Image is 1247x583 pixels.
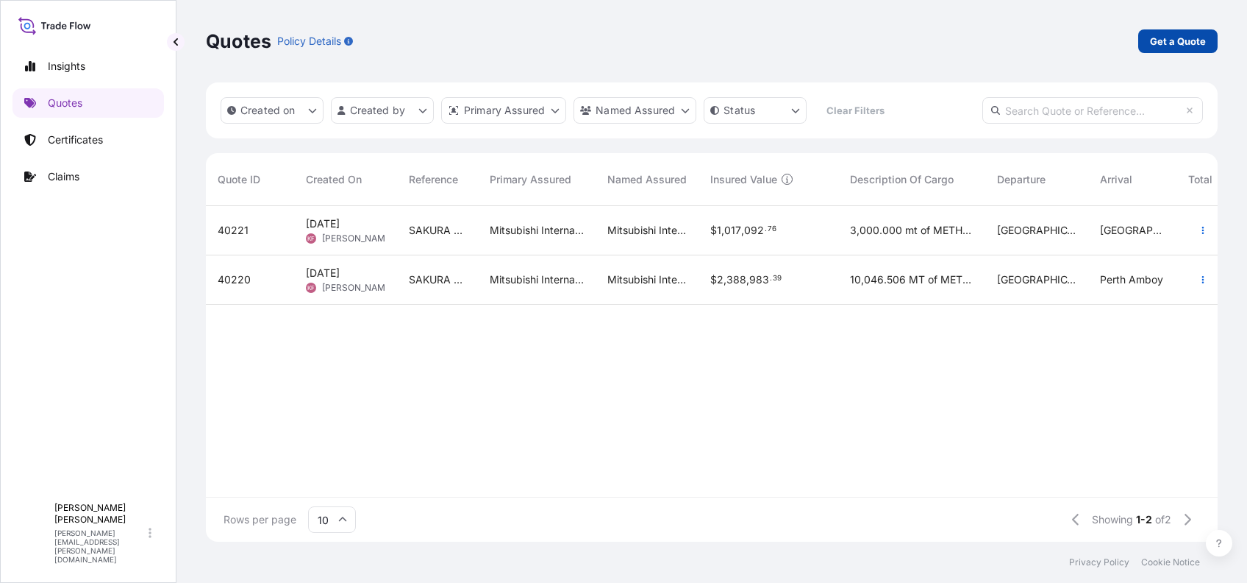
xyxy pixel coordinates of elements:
span: of 2 [1155,512,1171,527]
button: Clear Filters [814,99,896,122]
a: Claims [12,162,164,191]
span: 76 [768,227,776,232]
span: [PERSON_NAME] [322,233,393,244]
p: Claims [48,169,79,184]
span: Rows per page [224,512,296,527]
button: createdOn Filter options [221,97,324,124]
span: 39 [773,276,782,281]
a: Insights [12,52,164,81]
span: Perth Amboy [1100,272,1163,287]
span: 40221 [218,223,249,238]
a: Privacy Policy [1069,556,1129,568]
span: KF [307,231,315,246]
a: Certificates [12,125,164,155]
span: Insured Value [710,172,777,187]
input: Search Quote or Reference... [982,97,1203,124]
span: Mitsubishi International Corporation [490,223,584,238]
span: 1-2 [1136,512,1152,527]
span: $ [710,275,717,285]
span: 2 [717,275,723,285]
span: Mitsubishi International Corporation [607,223,687,238]
span: 40220 [218,272,251,287]
span: Named Assured [607,172,687,187]
p: Named Assured [596,103,675,118]
span: J [30,526,37,540]
span: Mitsubishi International Corporation [490,272,584,287]
p: [PERSON_NAME] [PERSON_NAME] [54,502,146,526]
span: [PERSON_NAME] [322,282,393,294]
p: Status [723,103,755,118]
button: cargoOwner Filter options [574,97,696,124]
p: Quotes [48,96,82,110]
span: Description Of Cargo [850,172,954,187]
span: SAKURA ADVANCE 3-26 [409,272,466,287]
p: Primary Assured [464,103,545,118]
p: Quotes [206,29,271,53]
span: Departure [997,172,1046,187]
span: 983 [749,275,769,285]
p: [PERSON_NAME][EMAIL_ADDRESS][PERSON_NAME][DOMAIN_NAME] [54,529,146,564]
span: KF [307,280,315,295]
span: [GEOGRAPHIC_DATA] [997,272,1076,287]
p: Get a Quote [1150,34,1206,49]
span: , [741,225,744,236]
span: Quote ID [218,172,260,187]
span: Mitsubishi International Corporation [607,272,687,287]
span: Created On [306,172,362,187]
span: [DATE] [306,266,340,280]
p: Created by [350,103,406,118]
span: Arrival [1100,172,1132,187]
span: Primary Assured [490,172,571,187]
span: . [770,276,772,281]
span: SAKURA ADVANCE 3-26 NH [409,223,466,238]
p: Created on [240,103,296,118]
span: $ [710,225,717,236]
a: Cookie Notice [1141,556,1200,568]
span: Reference [409,172,458,187]
span: . [765,227,767,232]
span: 10,046.506 MT of METHANOL in BULK [850,272,973,287]
span: Total [1188,172,1212,187]
button: createdBy Filter options [331,97,434,124]
span: , [721,225,724,236]
span: [GEOGRAPHIC_DATA] [997,223,1076,238]
a: Get a Quote [1138,29,1218,53]
button: certificateStatus Filter options [704,97,807,124]
span: [GEOGRAPHIC_DATA] [1100,223,1165,238]
p: Policy Details [277,34,341,49]
span: 388 [726,275,746,285]
button: distributor Filter options [441,97,566,124]
p: Clear Filters [826,103,885,118]
span: 017 [724,225,741,236]
span: 1 [717,225,721,236]
span: 3,000.000 mt of METHANOL in BULK [850,223,973,238]
span: , [746,275,749,285]
span: [DATE] [306,216,340,231]
span: , [723,275,726,285]
a: Quotes [12,88,164,118]
p: Insights [48,59,85,74]
p: Certificates [48,132,103,147]
span: 092 [744,225,764,236]
span: Showing [1092,512,1133,527]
